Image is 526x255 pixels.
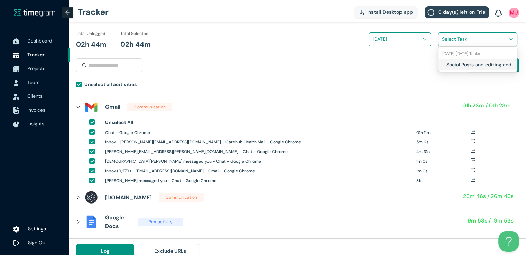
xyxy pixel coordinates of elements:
img: logOut.ca60ddd252d7bab9102ea2608abe0238.svg [13,240,19,246]
span: export [470,139,475,143]
span: Tracker [27,51,45,58]
h1: [PERSON_NAME][EMAIL_ADDRESS][PERSON_NAME][DOMAIN_NAME] - Chat - Google Chrome [105,149,411,155]
span: export [470,158,475,163]
span: arrow-left [65,10,70,15]
img: assets%2Ficons%2Fdocs_official.png [84,215,98,229]
span: Team [27,79,39,85]
button: 0 day(s) left on Trial [425,6,489,18]
h1: 4m 31s [416,149,470,155]
span: 0 day(s) left on Trial [438,8,486,16]
span: Dashboard [27,38,52,44]
h1: 1m 0s [416,158,470,165]
h1: 02h 44m [120,39,151,50]
iframe: Toggle Customer Support [498,231,519,252]
h1: Unselect All [105,119,133,126]
h1: Google Docs [105,213,131,230]
span: Projects [27,65,45,72]
h1: Gmail [105,103,120,111]
img: TimeTrackerIcon [13,52,19,58]
span: right [76,220,80,224]
h1: 26m 46s / 26m 46s [463,192,514,200]
span: Settings [28,226,46,232]
img: timegram [14,9,55,17]
h1: 01h 23m / 01h 23m [462,101,511,110]
a: timegram [14,8,55,17]
span: Exclude URLs [154,247,186,255]
span: Clients [27,93,43,99]
h1: [DEMOGRAPHIC_DATA][PERSON_NAME] messaged you - Chat - Google Chrome [105,158,411,165]
img: BellIcon [495,10,502,17]
img: InvoiceIcon [13,107,19,114]
img: DownloadApp [359,10,364,15]
div: 02-10-2025 Thursday Tasks [438,48,517,59]
h1: 01h 11m [416,130,470,136]
img: InvoiceIcon [13,94,19,100]
span: Communication [159,193,204,202]
img: UserIcon [509,8,519,18]
span: export [470,177,475,182]
h1: 31s [416,178,470,184]
img: settings.78e04af822cf15d41b38c81147b09f22.svg [13,226,19,233]
span: Communication [127,103,172,111]
h1: Tracker [78,2,109,22]
span: export [470,148,475,153]
span: search [82,63,87,68]
span: right [76,105,80,109]
img: DashboardIcon [13,38,19,45]
h1: [DOMAIN_NAME] [105,193,152,202]
span: Insights [27,121,44,127]
span: Install Desktop app [367,8,413,16]
img: InsightsIcon [13,121,19,127]
h1: 5m 6s [416,139,470,145]
h1: [PERSON_NAME] messaged you - Chat - Google Chrome [105,178,411,184]
span: Log [101,247,110,255]
h1: Chat - Google Chrome [105,130,411,136]
span: export [470,168,475,172]
span: export [470,129,475,134]
h1: 1m 0s [416,168,470,174]
span: Sign Out [28,239,47,246]
h1: Inbox (9,279) - [EMAIL_ADDRESS][DOMAIN_NAME] - Gmail - Google Chrome [105,168,411,174]
img: ProjectIcon [13,66,19,72]
img: assets%2Ficons%2Felectron-logo.png [84,190,98,204]
h1: Total Selected [120,30,149,37]
h1: 19m 53s / 19m 53s [466,216,514,225]
h1: Unselect all acitivities [84,81,137,88]
img: UserIcon [13,80,19,86]
img: assets%2Ficons%2Ficons8-gmail-240.png [84,100,98,114]
span: Invoices [27,107,45,113]
h1: Inbox - [PERSON_NAME][EMAIL_ADDRESS][DOMAIN_NAME] - Carehub Health Mail - Google Chrome [105,139,411,145]
span: right [76,195,80,199]
h1: Total Unlogged [76,30,105,37]
span: Productivity [138,218,183,226]
h1: 02h 44m [76,39,107,50]
button: Install Desktop app [354,6,418,18]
